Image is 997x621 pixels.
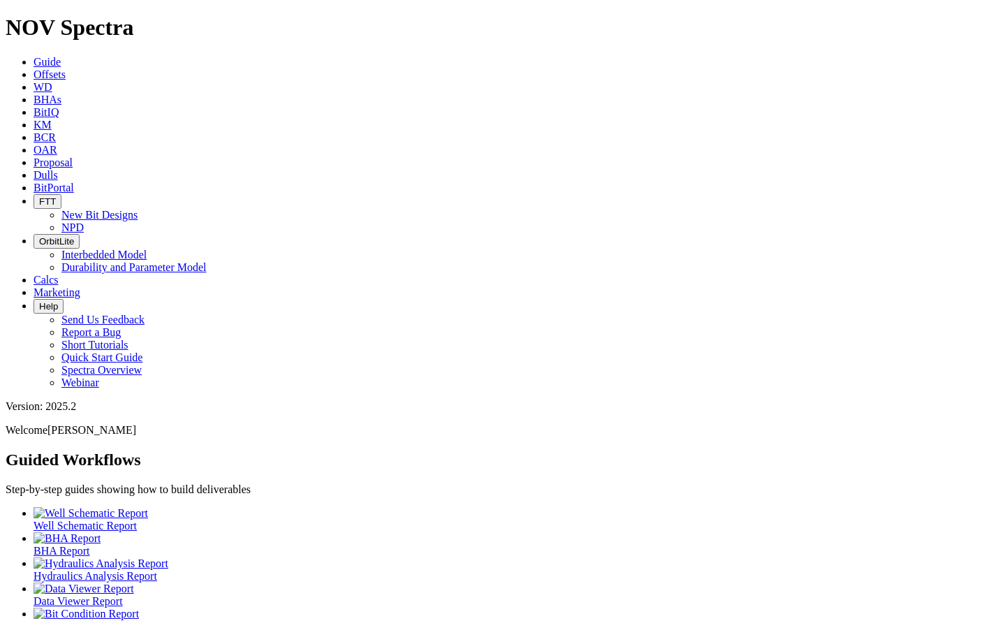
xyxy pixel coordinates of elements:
[34,299,64,314] button: Help
[34,570,157,582] span: Hydraulics Analysis Report
[6,483,991,496] p: Step-by-step guides showing how to build deliverables
[34,182,74,193] a: BitPortal
[34,156,73,168] a: Proposal
[34,119,52,131] a: KM
[61,221,84,233] a: NPD
[47,424,136,436] span: [PERSON_NAME]
[34,286,80,298] a: Marketing
[61,326,121,338] a: Report a Bug
[39,301,58,312] span: Help
[34,131,56,143] a: BCR
[34,557,168,570] img: Hydraulics Analysis Report
[34,106,59,118] a: BitIQ
[61,314,145,326] a: Send Us Feedback
[34,532,991,557] a: BHA Report BHA Report
[34,520,137,532] span: Well Schematic Report
[34,557,991,582] a: Hydraulics Analysis Report Hydraulics Analysis Report
[34,94,61,105] a: BHAs
[34,545,89,557] span: BHA Report
[61,339,128,351] a: Short Tutorials
[39,196,56,207] span: FTT
[34,68,66,80] a: Offsets
[34,507,148,520] img: Well Schematic Report
[34,81,52,93] a: WD
[34,532,101,545] img: BHA Report
[61,261,207,273] a: Durability and Parameter Model
[34,274,59,286] a: Calcs
[34,144,57,156] a: OAR
[6,451,991,469] h2: Guided Workflows
[6,424,991,437] p: Welcome
[34,194,61,209] button: FTT
[61,377,99,388] a: Webinar
[34,234,80,249] button: OrbitLite
[34,169,58,181] a: Dulls
[34,583,991,607] a: Data Viewer Report Data Viewer Report
[34,507,991,532] a: Well Schematic Report Well Schematic Report
[61,249,147,261] a: Interbedded Model
[34,595,123,607] span: Data Viewer Report
[6,400,991,413] div: Version: 2025.2
[34,583,134,595] img: Data Viewer Report
[34,608,139,620] img: Bit Condition Report
[6,15,991,41] h1: NOV Spectra
[34,56,61,68] a: Guide
[61,351,142,363] a: Quick Start Guide
[39,236,74,247] span: OrbitLite
[61,209,138,221] a: New Bit Designs
[61,364,142,376] a: Spectra Overview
